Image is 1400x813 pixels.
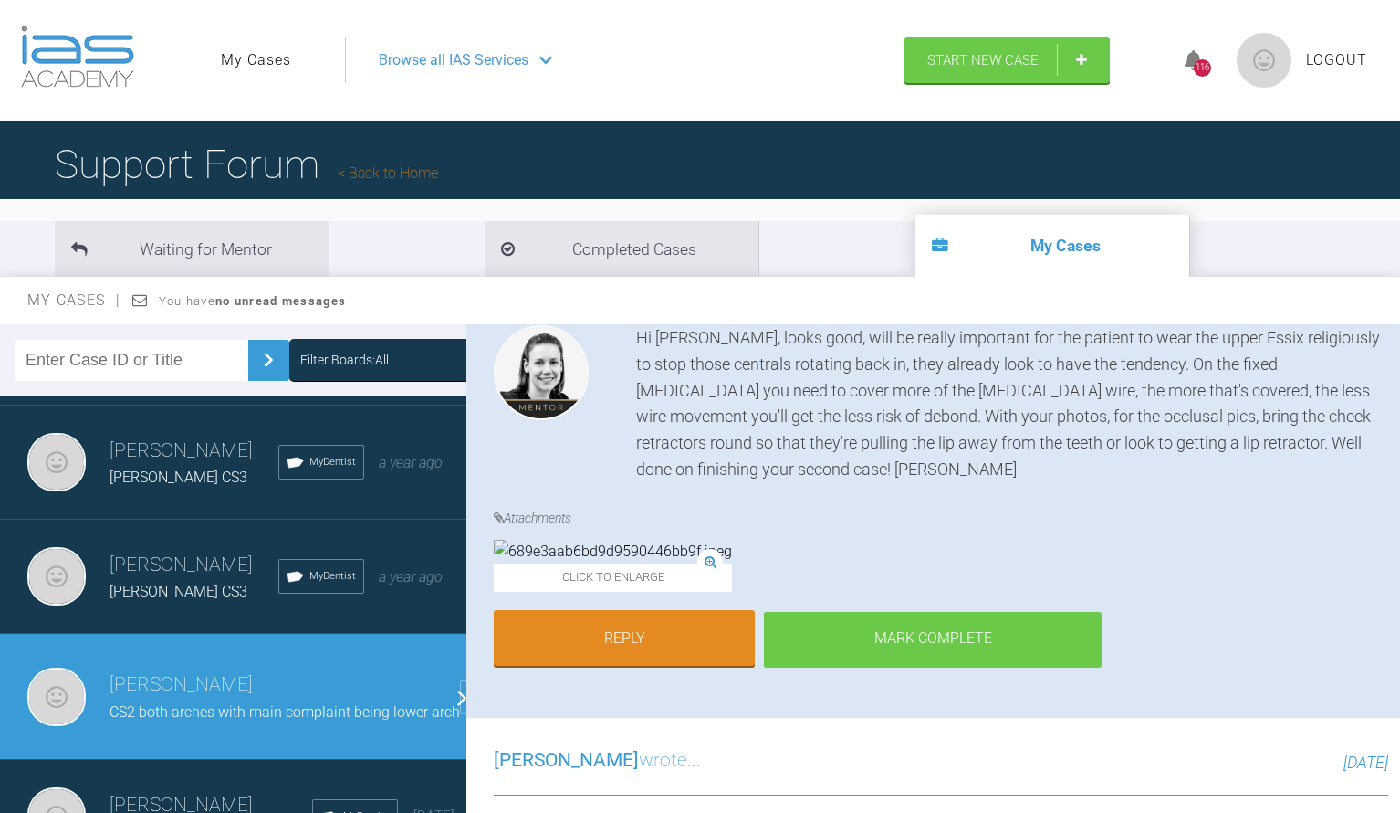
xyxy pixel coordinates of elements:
[27,433,86,491] img: Mircea Boboc
[494,508,1388,528] h4: Attachments
[21,26,134,88] img: logo-light.3e3ef733.png
[338,164,438,182] a: Back to Home
[27,668,86,726] img: Mircea Boboc
[379,48,528,72] span: Browse all IAS Services
[1306,48,1367,72] a: Logout
[55,132,438,196] h1: Support Forum
[110,469,247,486] span: [PERSON_NAME] CS3
[494,745,701,776] h3: wrote...
[15,340,248,381] input: Enter Case ID or Title
[636,325,1388,483] div: Hi [PERSON_NAME], looks good, will be really important for the patient to wear the upper Essix re...
[300,350,389,370] div: Filter Boards: All
[1237,33,1291,88] img: profile.png
[254,345,283,375] img: chevronRight.28bd32b0.svg
[309,454,356,470] span: MyDentist
[379,568,443,586] span: a year ago
[494,749,639,771] span: [PERSON_NAME]
[159,294,346,308] span: You have
[110,703,460,721] span: CS2 both arches with main complaint being lower arch
[494,540,732,564] img: 689e3aab6bd9d9590446bb9f.jpeg
[1343,753,1388,772] span: [DATE]
[904,37,1110,83] a: Start New Case
[494,564,732,592] span: Click to enlarge
[110,583,247,600] span: [PERSON_NAME] CS3
[27,291,121,309] span: My Cases
[1194,59,1211,77] div: 116
[494,610,755,667] a: Reply
[55,221,329,277] li: Waiting for Mentor
[221,48,291,72] a: My Cases
[110,670,460,701] h3: [PERSON_NAME]
[379,454,443,471] span: a year ago
[485,221,758,277] li: Completed Cases
[309,568,356,585] span: MyDentist
[27,547,86,606] img: Mircea Boboc
[494,325,589,420] img: Kelly Toft
[110,550,278,581] h3: [PERSON_NAME]
[215,294,346,308] strong: no unread messages
[110,436,278,467] h3: [PERSON_NAME]
[927,52,1039,69] span: Start New Case
[915,215,1189,277] li: My Cases
[764,612,1102,669] div: Mark Complete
